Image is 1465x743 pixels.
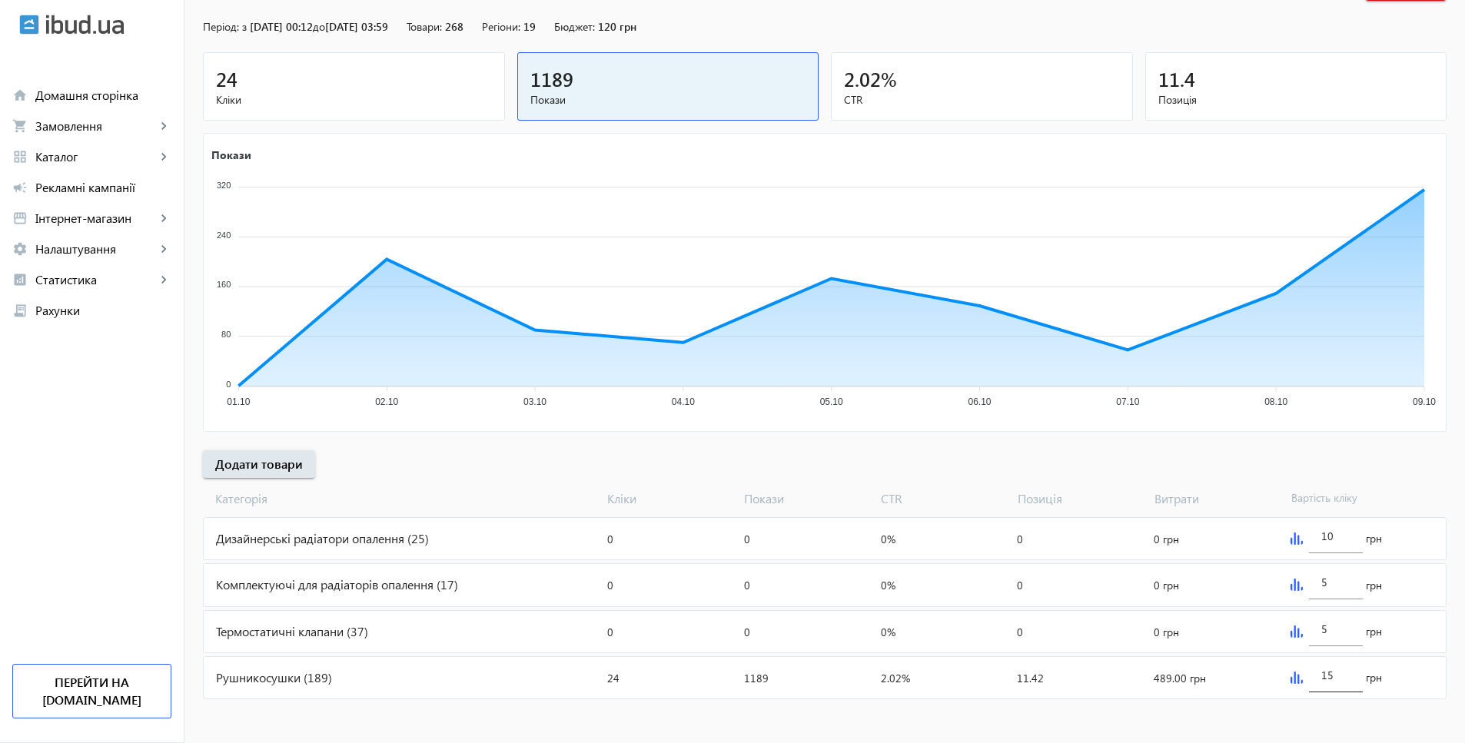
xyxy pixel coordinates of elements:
[12,211,28,226] mat-icon: storefront
[598,19,636,34] span: 120 грн
[530,92,806,108] span: Покази
[313,19,325,34] span: до
[156,241,171,257] mat-icon: keyboard_arrow_right
[1413,396,1436,407] tspan: 09.10
[203,450,315,478] button: Додати товари
[1154,671,1206,685] span: 489.00 грн
[35,241,156,257] span: Налаштування
[204,657,601,698] div: Рушникосушки (189)
[554,19,595,34] span: Бюджет:
[12,180,28,195] mat-icon: campaign
[12,241,28,257] mat-icon: settings
[1017,578,1023,592] span: 0
[601,490,738,507] span: Кліки
[35,118,156,134] span: Замовлення
[445,19,463,34] span: 268
[523,396,546,407] tspan: 03.10
[744,532,750,546] span: 0
[12,88,28,103] mat-icon: home
[607,578,613,592] span: 0
[607,671,620,685] span: 24
[1017,532,1023,546] span: 0
[820,396,843,407] tspan: 05.10
[881,578,895,592] span: 0%
[607,532,613,546] span: 0
[1148,490,1285,507] span: Витрати
[881,671,910,685] span: 2.02%
[744,578,750,592] span: 0
[216,92,492,108] span: Кліки
[844,92,1120,108] span: CTR
[881,532,895,546] span: 0%
[215,456,303,473] span: Додати товари
[1264,396,1287,407] tspan: 08.10
[35,272,156,287] span: Статистика
[881,66,897,91] span: %
[156,211,171,226] mat-icon: keyboard_arrow_right
[35,180,171,195] span: Рекламні кампанії
[35,88,171,103] span: Домашня сторінка
[375,396,398,407] tspan: 02.10
[217,280,231,289] tspan: 160
[1291,672,1303,684] img: graph.svg
[744,671,769,685] span: 1189
[12,149,28,164] mat-icon: grid_view
[523,19,536,34] span: 19
[226,380,231,389] tspan: 0
[217,231,231,240] tspan: 240
[1158,66,1195,91] span: 11.4
[204,518,601,559] div: Дизайнерські радіатори опалення (25)
[12,118,28,134] mat-icon: shopping_cart
[1154,532,1179,546] span: 0 грн
[156,149,171,164] mat-icon: keyboard_arrow_right
[216,66,238,91] span: 24
[250,19,388,34] span: [DATE] 00:12 [DATE] 03:59
[1158,92,1434,108] span: Позиція
[12,664,171,718] a: Перейти на [DOMAIN_NAME]
[204,564,601,605] div: Комплектуючі для радіаторів опалення (17)
[35,211,156,226] span: Інтернет-магазин
[1154,625,1179,639] span: 0 грн
[1017,671,1044,685] span: 11.42
[1291,579,1303,591] img: graph.svg
[1116,396,1139,407] tspan: 07.10
[35,303,171,318] span: Рахунки
[881,625,895,639] span: 0%
[1017,625,1023,639] span: 0
[1366,624,1382,639] span: грн
[211,147,251,161] text: Покази
[19,15,39,35] img: ibud.svg
[204,611,601,652] div: Термостатичні клапани (37)
[12,272,28,287] mat-icon: analytics
[672,396,695,407] tspan: 04.10
[1012,490,1148,507] span: Позиція
[12,303,28,318] mat-icon: receipt_long
[1291,532,1303,545] img: graph.svg
[1366,670,1382,685] span: грн
[607,625,613,639] span: 0
[35,149,156,164] span: Каталог
[227,396,250,407] tspan: 01.10
[407,19,442,34] span: Товари:
[968,396,991,407] tspan: 06.10
[1285,490,1422,507] span: Вартість кліку
[844,66,881,91] span: 2.02
[156,272,171,287] mat-icon: keyboard_arrow_right
[203,19,247,34] span: Період: з
[156,118,171,134] mat-icon: keyboard_arrow_right
[217,181,231,190] tspan: 320
[744,625,750,639] span: 0
[482,19,520,34] span: Регіони:
[221,330,231,339] tspan: 80
[738,490,875,507] span: Покази
[1291,625,1303,638] img: graph.svg
[1154,578,1179,592] span: 0 грн
[46,15,124,35] img: ibud_text.svg
[1366,531,1382,546] span: грн
[530,66,573,91] span: 1189
[875,490,1012,507] span: CTR
[1366,578,1382,593] span: грн
[203,490,601,507] span: Категорія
